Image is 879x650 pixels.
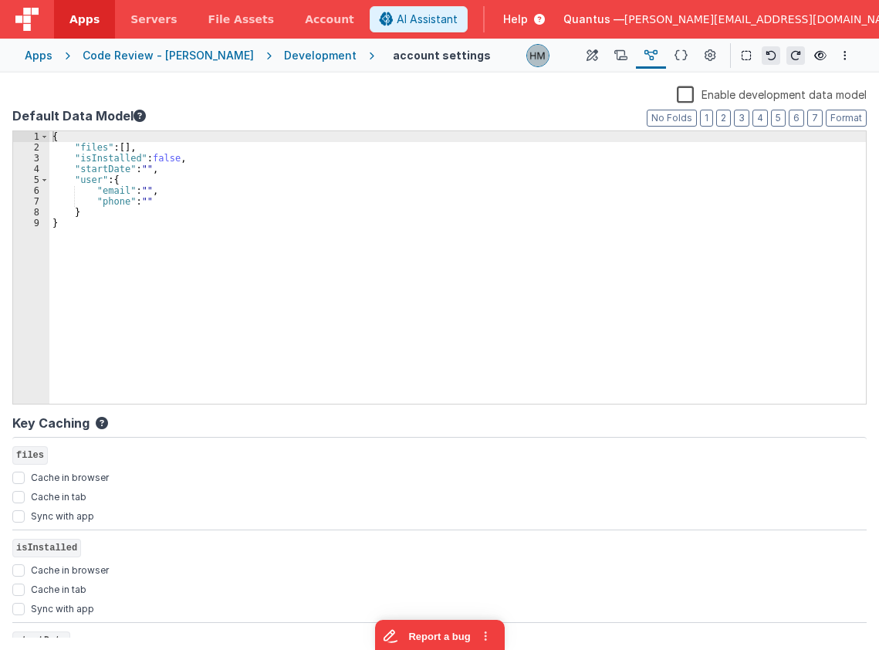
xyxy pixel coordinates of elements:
[13,185,49,196] div: 6
[393,49,491,61] h4: account settings
[370,6,468,32] button: AI Assistant
[284,48,357,63] div: Development
[13,164,49,174] div: 4
[677,85,867,103] label: Enable development data model
[700,110,713,127] button: 1
[397,12,458,27] span: AI Assistant
[31,581,86,596] label: Cache in tab
[13,174,49,185] div: 5
[130,12,177,27] span: Servers
[12,446,48,465] span: files
[771,110,786,127] button: 5
[31,488,86,503] label: Cache in tab
[789,110,804,127] button: 6
[13,142,49,153] div: 2
[25,48,52,63] div: Apps
[83,48,254,63] div: Code Review - [PERSON_NAME]
[527,45,549,66] img: 1b65a3e5e498230d1b9478315fee565b
[12,631,70,650] span: startDate
[31,507,94,523] label: Sync with app
[31,600,94,615] label: Sync with app
[563,12,624,27] span: Quantus —
[13,207,49,218] div: 8
[208,12,275,27] span: File Assets
[12,539,81,557] span: isInstalled
[31,561,109,577] label: Cache in browser
[12,107,146,125] button: Default Data Model
[13,131,49,142] div: 1
[716,110,731,127] button: 2
[13,218,49,229] div: 9
[807,110,823,127] button: 7
[12,417,90,431] h4: Key Caching
[647,110,697,127] button: No Folds
[503,12,528,27] span: Help
[13,196,49,207] div: 7
[826,110,867,127] button: Format
[13,153,49,164] div: 3
[836,46,854,65] button: Options
[31,469,109,484] label: Cache in browser
[734,110,749,127] button: 3
[69,12,100,27] span: Apps
[752,110,768,127] button: 4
